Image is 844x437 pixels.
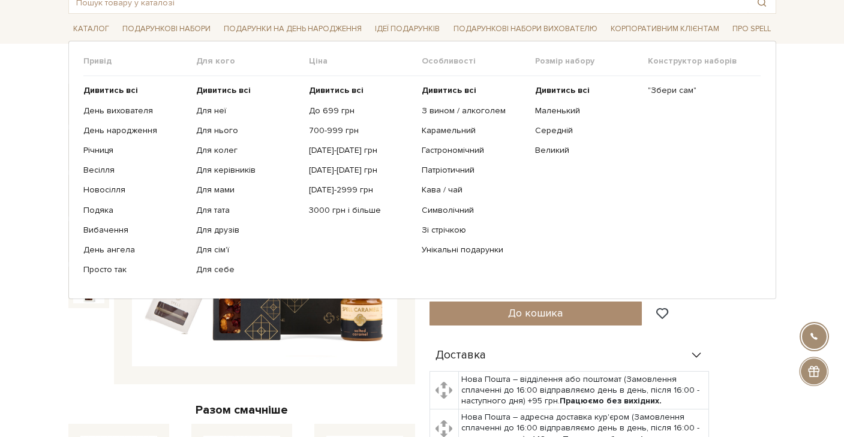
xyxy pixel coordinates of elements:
a: Корпоративним клієнтам [606,19,724,39]
a: Великий [535,145,639,156]
a: Для неї [196,106,300,116]
a: Вибачення [83,225,187,236]
span: Конструктор наборів [648,56,761,67]
a: Для друзів [196,225,300,236]
span: Розмір набору [535,56,648,67]
a: Ідеї подарунків [370,20,444,38]
a: Для себе [196,264,300,275]
b: Працюємо без вихідних. [560,396,662,406]
div: Каталог [68,41,776,299]
b: Дивитись всі [309,85,364,95]
a: Подяка [83,205,187,216]
a: Подарункові набори вихователю [449,19,602,39]
a: Подарунки на День народження [219,20,367,38]
a: Середній [535,125,639,136]
div: Разом смачніше [68,402,415,418]
a: До 699 грн [309,106,413,116]
a: Кава / чай [422,185,525,195]
a: Дивитись всі [309,85,413,96]
a: 700-999 грн [309,125,413,136]
a: День вихователя [83,106,187,116]
a: Дивитись всі [535,85,639,96]
a: [DATE]-2999 грн [309,185,413,195]
a: Для тата [196,205,300,216]
a: Карамельний [422,125,525,136]
a: Про Spell [728,20,776,38]
a: Річниця [83,145,187,156]
b: Дивитись всі [196,85,251,95]
a: Дивитись всі [422,85,525,96]
a: Для сім'ї [196,245,300,255]
a: Новосілля [83,185,187,195]
a: Для колег [196,145,300,156]
a: Маленький [535,106,639,116]
a: Для мами [196,185,300,195]
a: Символічний [422,205,525,216]
a: "Збери сам" [648,85,752,96]
a: Просто так [83,264,187,275]
b: Дивитись всі [83,85,138,95]
span: Доставка [435,350,486,361]
button: До кошика [429,302,642,326]
a: Каталог [68,20,114,38]
span: До кошика [508,306,563,320]
b: Дивитись всі [535,85,590,95]
span: Особливості [422,56,534,67]
a: Патріотичний [422,165,525,176]
span: Привід [83,56,196,67]
a: Гастрономічний [422,145,525,156]
a: Зі стрічкою [422,225,525,236]
a: З вином / алкоголем [422,106,525,116]
a: День народження [83,125,187,136]
a: Для нього [196,125,300,136]
a: День ангела [83,245,187,255]
td: Нова Пошта – відділення або поштомат (Замовлення сплаченні до 16:00 відправляємо день в день, піс... [458,371,708,409]
a: [DATE]-[DATE] грн [309,165,413,176]
span: Для кого [196,56,309,67]
a: Дивитись всі [196,85,300,96]
span: Ціна [309,56,422,67]
a: [DATE]-[DATE] грн [309,145,413,156]
a: Унікальні подарунки [422,245,525,255]
a: 3000 грн і більше [309,205,413,216]
a: Весілля [83,165,187,176]
a: Для керівників [196,165,300,176]
a: Дивитись всі [83,85,187,96]
a: Подарункові набори [118,20,215,38]
b: Дивитись всі [422,85,476,95]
